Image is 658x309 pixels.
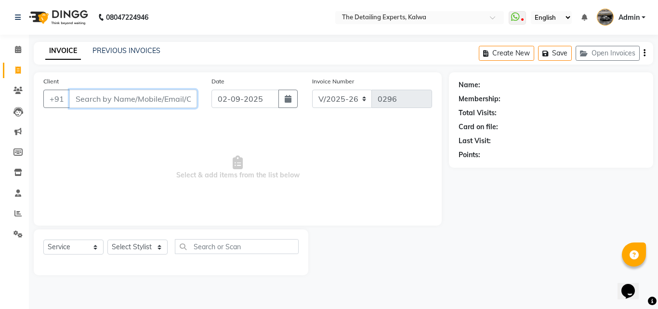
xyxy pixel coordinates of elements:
[45,42,81,60] a: INVOICE
[69,90,197,108] input: Search by Name/Mobile/Email/Code
[43,120,432,216] span: Select & add items from the list below
[459,94,500,104] div: Membership:
[576,46,640,61] button: Open Invoices
[459,122,498,132] div: Card on file:
[43,90,70,108] button: +91
[459,150,480,160] div: Points:
[459,80,480,90] div: Name:
[312,77,354,86] label: Invoice Number
[92,46,160,55] a: PREVIOUS INVOICES
[175,239,299,254] input: Search or Scan
[479,46,534,61] button: Create New
[25,4,91,31] img: logo
[459,136,491,146] div: Last Visit:
[211,77,224,86] label: Date
[538,46,572,61] button: Save
[618,270,648,299] iframe: chat widget
[43,77,59,86] label: Client
[619,13,640,23] span: Admin
[459,108,497,118] div: Total Visits:
[597,9,614,26] img: Admin
[106,4,148,31] b: 08047224946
